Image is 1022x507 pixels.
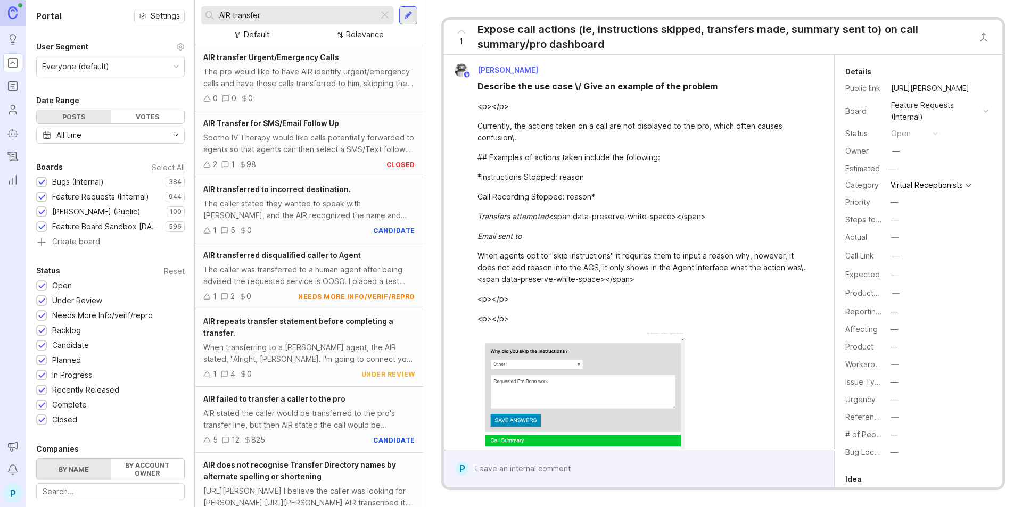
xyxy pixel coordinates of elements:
label: Reference(s) [845,412,893,421]
div: — [891,196,898,208]
div: — [892,287,900,299]
label: By name [37,459,111,480]
div: 5 [230,225,235,236]
div: The pro would like to have AIR identify urgent/emergency calls and have those calls transferred t... [203,66,415,89]
div: Boards [36,161,63,173]
div: 0 [213,93,218,104]
div: Currently, the actions taken on a call are not displayed to the pro, which often causes confusion\. [477,120,813,144]
a: Changelog [3,147,22,166]
div: Votes [111,110,185,123]
div: ## Examples of actions taken include the following: [477,152,813,163]
button: Settings [134,9,185,23]
label: Workaround [845,360,888,369]
button: Call Link [889,249,903,263]
div: Status [36,264,60,277]
div: Details [845,65,871,78]
div: Status [845,128,883,139]
div: 0 [248,93,253,104]
div: — [891,359,899,370]
div: — [885,162,899,176]
div: — [891,231,899,243]
a: AIR transferred disqualified caller to AgentThe caller was transferred to a human agent after bei... [195,243,424,309]
img: Justin Maxwell [455,63,468,77]
div: When agents opt to "skip instructions" it requires them to input a reason why, however, it does n... [477,250,813,285]
div: Board [845,105,883,117]
div: — [891,376,898,388]
div: 0 [247,225,252,236]
div: Candidate [52,339,89,351]
svg: toggle icon [167,131,184,139]
div: [PERSON_NAME] (Public) [52,206,141,218]
div: 2 [230,290,235,302]
input: Search... [43,486,178,497]
div: 0 [246,290,251,302]
span: AIR does not recognise Transfer Directory names by alternate spelling or shortening [203,460,396,481]
div: Feature Board Sandbox [DATE] [52,221,160,232]
div: 2 [213,159,217,170]
div: 0 [247,368,252,380]
span: AIR transfer Urgent/Emergency Calls [203,53,339,62]
label: Reporting Team [845,307,902,316]
label: Call Link [845,251,874,260]
div: — [892,145,900,157]
button: P [3,484,22,503]
label: ProductboardID [845,288,902,297]
div: Planned [52,354,81,366]
img: member badge [463,71,471,79]
p: 944 [169,193,182,201]
div: candidate [373,436,415,445]
span: 1 [459,36,463,47]
div: — [891,411,899,423]
button: Actual [888,230,902,244]
div: 98 [246,159,256,170]
div: P [456,462,469,476]
div: Complete [52,399,87,411]
div: Feature Requests (Internal) [52,191,149,203]
div: Date Range [36,94,79,107]
a: Ideas [3,30,22,49]
div: Email sent to [477,231,522,240]
label: Urgency [845,395,876,404]
p: 384 [169,178,182,186]
img: Canny Home [8,6,18,19]
span: Settings [151,11,180,21]
div: Everyone (default) [42,61,109,72]
div: Describe the use case \/ Give an example of the problem [477,80,718,93]
div: — [891,394,898,405]
label: By account owner [111,459,185,480]
div: Estimated [845,165,880,172]
button: Expected [888,268,902,281]
a: Portal [3,53,22,72]
div: — [892,250,900,262]
div: Default [244,29,269,40]
a: Justin Maxwell[PERSON_NAME] [448,63,547,77]
a: Create board [36,238,185,247]
label: Product [845,342,873,351]
label: Affecting [845,325,878,334]
button: Reference(s) [888,410,902,424]
div: Recently Released [52,384,119,396]
button: ProductboardID [889,286,903,300]
div: Needs More Info/verif/repro [52,310,153,321]
input: Search... [219,10,374,21]
div: closed [386,160,415,169]
div: Select All [152,164,185,170]
div: needs more info/verif/repro [298,292,415,301]
div: — [891,306,898,318]
div: Idea [845,473,862,486]
div: Call Recording Stopped: reason* [477,191,813,203]
a: AIR failed to transfer a caller to the proAIR stated the caller would be transferred to the pro's... [195,387,424,453]
span: AIR Transfer for SMS/Email Follow Up [203,119,339,128]
div: Reset [164,268,185,274]
label: Issue Type [845,377,884,386]
a: AIR Transfer for SMS/Email Follow UpSoothe IV Therapy would like calls potentially forwarded to a... [195,111,424,177]
div: Posts [37,110,111,123]
button: Notifications [3,460,22,479]
div: The caller stated they wanted to speak with [PERSON_NAME], and the AIR recognized the name and no... [203,198,415,221]
div: <p></p> [477,313,813,325]
div: Transfers attempted [477,212,549,221]
div: <p></p> [477,101,813,112]
div: Owner [845,145,883,157]
div: open [891,128,911,139]
div: <p></p> [477,293,813,305]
